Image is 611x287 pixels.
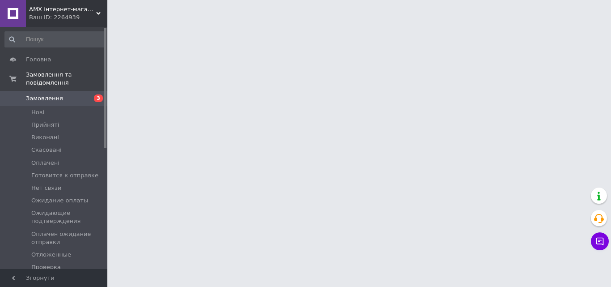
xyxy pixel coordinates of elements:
[31,121,59,129] span: Прийняті
[31,108,44,116] span: Нові
[31,230,105,246] span: Оплачен ожидание отправки
[94,94,103,102] span: 3
[31,146,62,154] span: Скасовані
[591,232,609,250] button: Чат з покупцем
[31,159,59,167] span: Оплачені
[29,13,107,21] div: Ваш ID: 2264939
[31,184,61,192] span: Нет связи
[31,171,98,180] span: Готовится к отправке
[29,5,96,13] span: AMX інтернет-магазин інструменту
[31,263,61,271] span: Проверка
[4,31,106,47] input: Пошук
[31,251,71,259] span: Отложенные
[26,71,107,87] span: Замовлення та повідомлення
[31,197,88,205] span: Ожидание оплаты
[26,94,63,103] span: Замовлення
[31,133,59,141] span: Виконані
[31,209,105,225] span: Ожидающие подтверждения
[26,56,51,64] span: Головна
